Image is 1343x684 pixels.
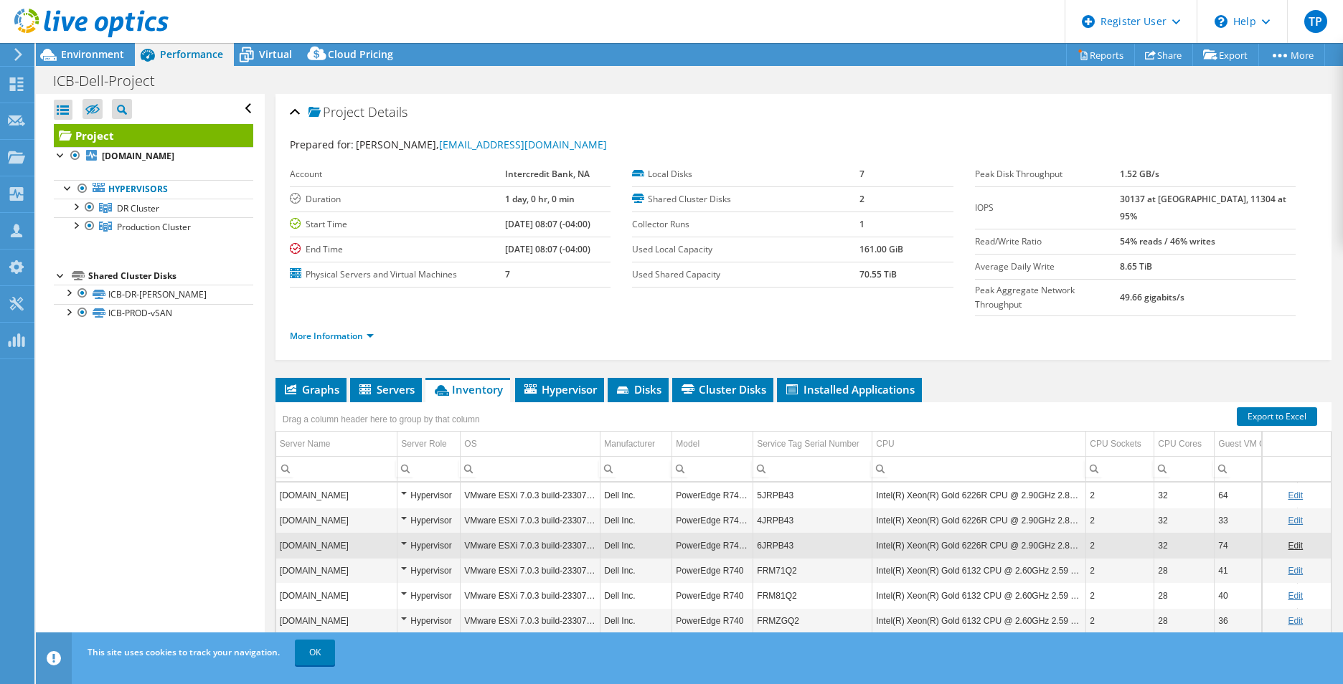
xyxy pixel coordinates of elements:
[283,382,339,396] span: Graphs
[397,608,461,633] td: Column Server Role, Value Hypervisor
[1120,291,1184,303] b: 49.66 gigabits/s
[1090,435,1141,452] div: CPU Sockets
[975,260,1120,274] label: Average Daily Write
[872,432,1086,457] td: CPU Column
[672,583,753,608] td: Column Model, Value PowerEdge R740
[1215,533,1298,558] td: Column Guest VM Count, Value 74
[276,456,397,481] td: Column Server Name, Filter cell
[859,268,897,280] b: 70.55 TiB
[117,202,159,214] span: DR Cluster
[672,508,753,533] td: Column Model, Value PowerEdge R740xd
[872,483,1086,508] td: Column CPU, Value Intel(R) Xeon(R) Gold 6226R CPU @ 2.90GHz 2.89 GHz
[276,608,397,633] td: Column Server Name, Value icbesx2.intercreditbank.com
[1120,235,1215,247] b: 54% reads / 46% writes
[88,267,253,285] div: Shared Cluster Disks
[401,435,446,452] div: Server Role
[61,47,124,61] span: Environment
[872,558,1086,583] td: Column CPU, Value Intel(R) Xeon(R) Gold 6132 CPU @ 2.60GHz 2.59 GHz
[872,533,1086,558] td: Column CPU, Value Intel(R) Xeon(R) Gold 6226R CPU @ 2.90GHz 2.89 GHz
[505,218,590,230] b: [DATE] 08:07 (-04:00)
[276,558,397,583] td: Column Server Name, Value icbesx4.intercreditbank.com
[1154,608,1215,633] td: Column CPU Cores, Value 28
[461,533,600,558] td: Column OS, Value VMware ESXi 7.0.3 build-23307199
[54,180,253,199] a: Hypervisors
[600,608,672,633] td: Column Manufacturer, Value Dell Inc.
[672,608,753,633] td: Column Model, Value PowerEdge R740
[1215,558,1298,583] td: Column Guest VM Count, Value 41
[672,456,753,481] td: Column Model, Filter cell
[753,456,872,481] td: Column Service Tag Serial Number, Filter cell
[276,583,397,608] td: Column Server Name, Value icbesx1.intercreditbank.com
[1288,490,1303,500] a: Edit
[753,483,872,508] td: Column Service Tag Serial Number, Value 5JRPB43
[632,217,859,232] label: Collector Runs
[1086,456,1154,481] td: Column CPU Sockets, Filter cell
[397,483,461,508] td: Column Server Role, Value Hypervisor
[632,242,859,257] label: Used Local Capacity
[672,558,753,583] td: Column Model, Value PowerEdge R740
[600,508,672,533] td: Column Manufacturer, Value Dell Inc.
[276,483,397,508] td: Column Server Name, Value icbdresx2.intercreditbank.com
[1158,435,1202,452] div: CPU Cores
[632,192,859,206] label: Shared Cluster Disks
[401,537,456,554] div: Hypervisor
[1215,15,1227,28] svg: \n
[357,382,415,396] span: Servers
[1086,608,1154,633] td: Column CPU Sockets, Value 2
[1154,558,1215,583] td: Column CPU Cores, Value 28
[1086,508,1154,533] td: Column CPU Sockets, Value 2
[276,432,397,457] td: Server Name Column
[1288,591,1303,601] a: Edit
[600,583,672,608] td: Column Manufacturer, Value Dell Inc.
[439,138,607,151] a: [EMAIL_ADDRESS][DOMAIN_NAME]
[1154,508,1215,533] td: Column CPU Cores, Value 32
[672,533,753,558] td: Column Model, Value PowerEdge R740xd
[88,646,280,658] span: This site uses cookies to track your navigation.
[1086,483,1154,508] td: Column CPU Sockets, Value 2
[1120,260,1152,272] b: 8.65 TiB
[1237,407,1317,426] a: Export to Excel
[753,608,872,633] td: Column Service Tag Serial Number, Value FRMZGQ2
[259,47,292,61] span: Virtual
[401,487,456,504] div: Hypervisor
[160,47,223,61] span: Performance
[1120,168,1159,180] b: 1.52 GB/s
[600,558,672,583] td: Column Manufacturer, Value Dell Inc.
[872,583,1086,608] td: Column CPU, Value Intel(R) Xeon(R) Gold 6132 CPU @ 2.60GHz 2.59 GHz
[1154,583,1215,608] td: Column CPU Cores, Value 28
[280,435,331,452] div: Server Name
[1218,435,1282,452] div: Guest VM Count
[1215,432,1298,457] td: Guest VM Count Column
[604,435,655,452] div: Manufacturer
[1192,44,1259,66] a: Export
[1086,533,1154,558] td: Column CPU Sockets, Value 2
[461,558,600,583] td: Column OS, Value VMware ESXi 7.0.3 build-23307199
[753,432,872,457] td: Service Tag Serial Number Column
[975,167,1120,181] label: Peak Disk Throughput
[876,435,894,452] div: CPU
[295,640,335,665] a: OK
[461,432,600,457] td: OS Column
[600,456,672,481] td: Column Manufacturer, Filter cell
[461,608,600,633] td: Column OS, Value VMware ESXi 7.0.3 build-23307199
[522,382,597,396] span: Hypervisor
[279,409,484,429] div: Drag a column header here to group by that column
[632,267,859,282] label: Used Shared Capacity
[672,483,753,508] td: Column Model, Value PowerEdge R740xd
[1086,432,1154,457] td: CPU Sockets Column
[102,150,174,162] b: [DOMAIN_NAME]
[290,242,505,257] label: End Time
[600,432,672,457] td: Manufacturer Column
[401,562,456,579] div: Hypervisor
[290,330,374,342] a: More Information
[1304,10,1327,33] span: TP
[753,558,872,583] td: Column Service Tag Serial Number, Value FRM71Q2
[859,168,864,180] b: 7
[505,268,510,280] b: 7
[600,533,672,558] td: Column Manufacturer, Value Dell Inc.
[859,243,903,255] b: 161.00 GiB
[1288,541,1303,551] a: Edit
[276,533,397,558] td: Column Server Name, Value icbdresx3.intercreditbank.com
[615,382,661,396] span: Disks
[1288,516,1303,526] a: Edit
